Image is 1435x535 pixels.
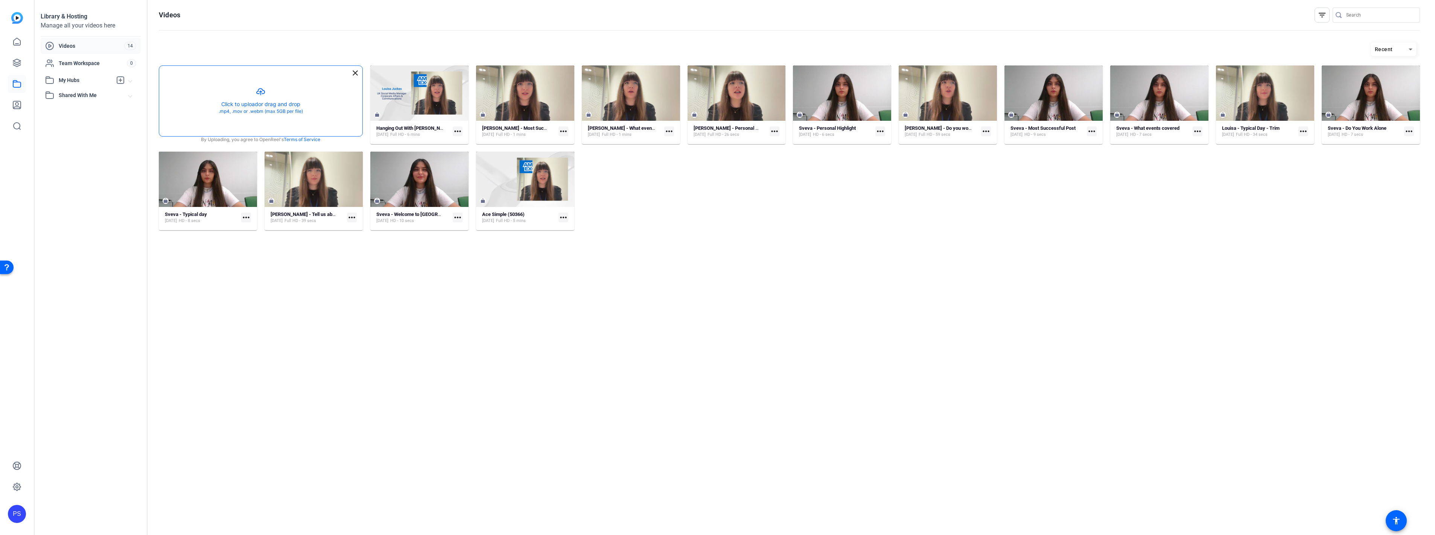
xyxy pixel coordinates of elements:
[59,91,129,99] span: Shared With Me
[351,68,360,78] mat-icon: close
[1116,132,1128,138] span: [DATE]
[482,125,555,138] a: [PERSON_NAME] - Most Successful Post - Trim[DATE]Full HD - 1 mins
[1087,126,1097,136] mat-icon: more_horiz
[127,59,136,67] span: 0
[41,88,141,103] mat-expansion-panel-header: Shared With Me
[41,73,141,88] mat-expansion-panel-header: My Hubs
[1328,125,1386,131] strong: Sveva - Do You Work Alone
[588,125,689,131] strong: [PERSON_NAME] - What events covered - Trim
[875,126,885,136] mat-icon: more_horiz
[165,218,177,224] span: [DATE]
[1222,125,1295,138] a: Louisa - Typical Day - Trim[DATE]Full HD - 34 secs
[905,132,917,138] span: [DATE]
[482,211,555,224] a: Ace Simple (50366)[DATE]Full HD - 5 mins
[59,42,124,50] span: Videos
[905,125,978,138] a: [PERSON_NAME] - Do you work alone - Trim[DATE]Full HD - 59 secs
[482,211,525,217] strong: Ace Simple (50366)
[694,125,767,138] a: [PERSON_NAME] - Personal highlight - Trim[DATE]Full HD - 26 secs
[1342,132,1363,138] span: HD - 7 secs
[159,136,362,143] div: By Uploading, you agree to OpenReel's
[558,213,568,222] mat-icon: more_horiz
[1010,125,1076,131] strong: Sveva - Most Successful Post
[1236,132,1268,138] span: Full HD - 34 secs
[453,213,463,222] mat-icon: more_horiz
[694,125,788,131] strong: [PERSON_NAME] - Personal highlight - Trim
[905,125,1000,131] strong: [PERSON_NAME] - Do you work alone - Trim
[496,132,526,138] span: Full HD - 1 mins
[8,505,26,523] div: PS
[1193,126,1202,136] mat-icon: more_horiz
[1024,132,1046,138] span: HD - 9 secs
[708,132,739,138] span: Full HD - 26 secs
[1010,132,1023,138] span: [DATE]
[1346,11,1414,20] input: Search
[1375,46,1393,52] span: Recent
[376,125,459,131] strong: Hanging Out With [PERSON_NAME] V3
[813,132,834,138] span: HD - 6 secs
[1116,125,1179,131] strong: Sveva - What events covered
[453,126,463,136] mat-icon: more_horiz
[664,126,674,136] mat-icon: more_horiz
[59,76,112,84] span: My Hubs
[241,213,251,222] mat-icon: more_horiz
[11,12,23,24] img: blue-gradient.svg
[770,126,779,136] mat-icon: more_horiz
[1010,125,1084,138] a: Sveva - Most Successful Post[DATE]HD - 9 secs
[271,218,283,224] span: [DATE]
[376,211,450,224] a: Sveva - Welcome to [GEOGRAPHIC_DATA] Local[DATE]HD - 10 secs
[496,218,526,224] span: Full HD - 5 mins
[1318,11,1327,20] mat-icon: filter_list
[1392,516,1401,525] mat-icon: accessibility
[1328,132,1340,138] span: [DATE]
[376,132,388,138] span: [DATE]
[376,211,481,217] strong: Sveva - Welcome to [GEOGRAPHIC_DATA] Local
[159,11,180,20] h1: Videos
[124,42,136,50] span: 14
[390,132,420,138] span: Full HD - 6 mins
[482,132,494,138] span: [DATE]
[376,218,388,224] span: [DATE]
[41,12,141,21] div: Library & Hosting
[588,125,661,138] a: [PERSON_NAME] - What events covered - Trim[DATE]Full HD - 1 mins
[1328,125,1401,138] a: Sveva - Do You Work Alone[DATE]HD - 7 secs
[602,132,632,138] span: Full HD - 1 mins
[482,218,494,224] span: [DATE]
[1222,132,1234,138] span: [DATE]
[588,132,600,138] span: [DATE]
[694,132,706,138] span: [DATE]
[799,125,856,131] strong: Sveva - Personal Highlight
[390,218,414,224] span: HD - 10 secs
[376,125,450,138] a: Hanging Out With [PERSON_NAME] V3[DATE]Full HD - 6 mins
[482,125,585,131] strong: [PERSON_NAME] - Most Successful Post - Trim
[799,125,872,138] a: Sveva - Personal Highlight[DATE]HD - 6 secs
[919,132,950,138] span: Full HD - 59 secs
[1130,132,1152,138] span: HD - 7 secs
[41,21,141,30] div: Manage all your videos here
[347,213,357,222] mat-icon: more_horiz
[1404,126,1414,136] mat-icon: more_horiz
[1222,125,1280,131] strong: Louisa - Typical Day - Trim
[271,211,344,224] a: [PERSON_NAME] - Tell us about yourself - Trim[DATE]Full HD - 39 secs
[271,211,373,217] strong: [PERSON_NAME] - Tell us about yourself - Trim
[165,211,238,224] a: Sveva - Typical day[DATE]HD - 8 secs
[799,132,811,138] span: [DATE]
[1116,125,1190,138] a: Sveva - What events covered[DATE]HD - 7 secs
[165,211,207,217] strong: Sveva - Typical day
[1298,126,1308,136] mat-icon: more_horiz
[179,218,200,224] span: HD - 8 secs
[285,218,316,224] span: Full HD - 39 secs
[981,126,991,136] mat-icon: more_horiz
[284,136,320,143] a: Terms of Service
[59,59,127,67] span: Team Workspace
[558,126,568,136] mat-icon: more_horiz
